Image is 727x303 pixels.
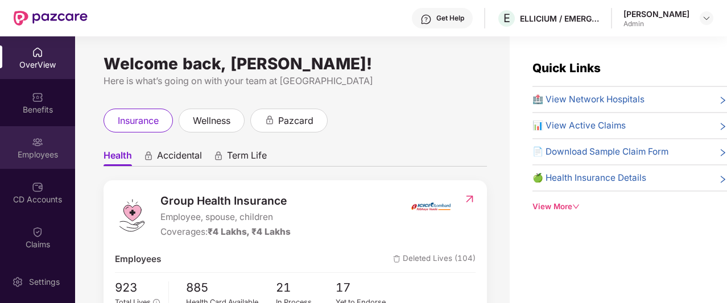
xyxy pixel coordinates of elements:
[532,93,645,106] span: 🏥 View Network Hospitals
[532,119,626,132] span: 📊 View Active Claims
[115,198,149,233] img: logo
[420,14,432,25] img: svg+xml;base64,PHN2ZyBpZD0iSGVscC0zMngzMiIgeG1sbnM9Imh0dHA6Ly93d3cudzMub3JnLzIwMDAvc3ZnIiB3aWR0aD...
[265,115,275,125] div: animation
[436,14,464,23] div: Get Help
[278,114,313,128] span: pazcard
[718,95,727,106] span: right
[104,59,487,68] div: Welcome back, [PERSON_NAME]!
[104,150,132,166] span: Health
[14,11,88,26] img: New Pazcare Logo
[143,151,154,161] div: animation
[157,150,202,166] span: Accidental
[32,181,43,193] img: svg+xml;base64,PHN2ZyBpZD0iQ0RfQWNjb3VudHMiIGRhdGEtbmFtZT0iQ0QgQWNjb3VudHMiIHhtbG5zPSJodHRwOi8vd3...
[718,147,727,159] span: right
[532,145,668,159] span: 📄 Download Sample Claim Form
[12,276,23,288] img: svg+xml;base64,PHN2ZyBpZD0iU2V0dGluZy0yMHgyMCIgeG1sbnM9Imh0dHA6Ly93d3cudzMub3JnLzIwMDAvc3ZnIiB3aW...
[276,279,336,297] span: 21
[702,14,711,23] img: svg+xml;base64,PHN2ZyBpZD0iRHJvcGRvd24tMzJ4MzIiIHhtbG5zPSJodHRwOi8vd3d3LnczLm9yZy8yMDAwL3N2ZyIgd2...
[160,210,291,224] span: Employee, spouse, children
[118,114,159,128] span: insurance
[464,193,476,205] img: RedirectIcon
[160,225,291,239] div: Coverages:
[623,19,689,28] div: Admin
[227,150,267,166] span: Term Life
[160,192,291,209] span: Group Health Insurance
[410,192,452,221] img: insurerIcon
[718,173,727,185] span: right
[32,136,43,148] img: svg+xml;base64,PHN2ZyBpZD0iRW1wbG95ZWVzIiB4bWxucz0iaHR0cDovL3d3dy53My5vcmcvMjAwMC9zdmciIHdpZHRoPS...
[623,9,689,19] div: [PERSON_NAME]
[115,279,160,297] span: 923
[193,114,230,128] span: wellness
[718,121,727,132] span: right
[503,11,510,25] span: E
[393,255,400,263] img: deleteIcon
[213,151,224,161] div: animation
[26,276,63,288] div: Settings
[572,203,580,210] span: down
[32,47,43,58] img: svg+xml;base64,PHN2ZyBpZD0iSG9tZSIgeG1sbnM9Imh0dHA6Ly93d3cudzMub3JnLzIwMDAvc3ZnIiB3aWR0aD0iMjAiIG...
[104,74,487,88] div: Here is what’s going on with your team at [GEOGRAPHIC_DATA]
[32,226,43,238] img: svg+xml;base64,PHN2ZyBpZD0iQ2xhaW0iIHhtbG5zPSJodHRwOi8vd3d3LnczLm9yZy8yMDAwL3N2ZyIgd2lkdGg9IjIwIi...
[393,252,476,266] span: Deleted Lives (104)
[186,279,276,297] span: 885
[532,201,727,213] div: View More
[32,92,43,103] img: svg+xml;base64,PHN2ZyBpZD0iQmVuZWZpdHMiIHhtbG5zPSJodHRwOi8vd3d3LnczLm9yZy8yMDAwL3N2ZyIgd2lkdGg9Ij...
[336,279,396,297] span: 17
[208,226,291,237] span: ₹4 Lakhs, ₹4 Lakhs
[520,13,600,24] div: ELLICIUM / EMERGYS SOLUTIONS PRIVATE LIMITED
[115,252,161,266] span: Employees
[532,171,646,185] span: 🍏 Health Insurance Details
[532,61,601,75] span: Quick Links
